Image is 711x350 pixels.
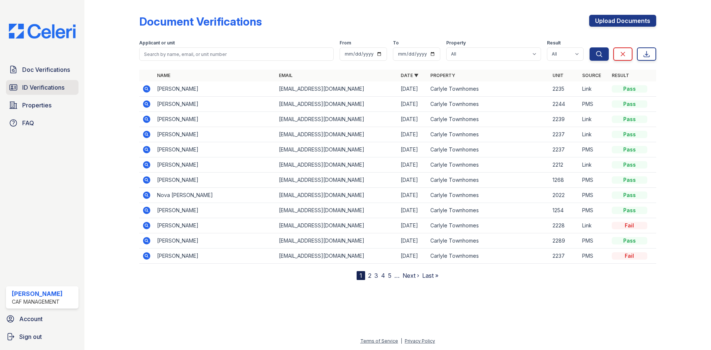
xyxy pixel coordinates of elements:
td: Link [579,157,609,173]
div: Pass [612,100,647,108]
td: [DATE] [398,218,427,233]
td: [DATE] [398,157,427,173]
td: [DATE] [398,97,427,112]
td: [DATE] [398,249,427,264]
td: Carlyle Townhomes [427,97,549,112]
td: [EMAIL_ADDRESS][DOMAIN_NAME] [276,203,398,218]
span: Account [19,314,43,323]
div: Pass [612,146,647,153]
td: 2022 [550,188,579,203]
a: FAQ [6,116,79,130]
td: [PERSON_NAME] [154,249,276,264]
td: Carlyle Townhomes [427,218,549,233]
div: Pass [612,161,647,169]
td: [DATE] [398,81,427,97]
td: 2239 [550,112,579,127]
td: [PERSON_NAME] [154,81,276,97]
div: CAF Management [12,298,63,306]
td: [PERSON_NAME] [154,233,276,249]
td: 2237 [550,127,579,142]
td: [EMAIL_ADDRESS][DOMAIN_NAME] [276,218,398,233]
span: … [394,271,400,280]
td: [PERSON_NAME] [154,173,276,188]
td: 1268 [550,173,579,188]
a: Email [279,73,293,78]
td: [DATE] [398,127,427,142]
a: 2 [368,272,371,279]
td: [DATE] [398,112,427,127]
td: [EMAIL_ADDRESS][DOMAIN_NAME] [276,112,398,127]
label: Result [547,40,561,46]
a: Source [582,73,601,78]
a: Terms of Service [360,338,398,344]
td: [PERSON_NAME] [154,218,276,233]
td: PMS [579,233,609,249]
label: To [393,40,399,46]
span: Sign out [19,332,42,341]
div: Fail [612,222,647,229]
td: PMS [579,188,609,203]
div: 1 [357,271,365,280]
td: PMS [579,203,609,218]
span: Doc Verifications [22,65,70,74]
a: Account [3,311,81,326]
td: [EMAIL_ADDRESS][DOMAIN_NAME] [276,142,398,157]
td: Carlyle Townhomes [427,173,549,188]
td: 2237 [550,249,579,264]
td: [EMAIL_ADDRESS][DOMAIN_NAME] [276,188,398,203]
td: Carlyle Townhomes [427,157,549,173]
td: [EMAIL_ADDRESS][DOMAIN_NAME] [276,97,398,112]
td: PMS [579,173,609,188]
td: Carlyle Townhomes [427,233,549,249]
td: Carlyle Townhomes [427,142,549,157]
td: [DATE] [398,188,427,203]
a: Sign out [3,329,81,344]
td: 2289 [550,233,579,249]
div: Fail [612,252,647,260]
a: Doc Verifications [6,62,79,77]
a: Date ▼ [401,73,418,78]
td: [PERSON_NAME] [154,127,276,142]
a: ID Verifications [6,80,79,95]
a: Result [612,73,629,78]
td: PMS [579,142,609,157]
td: Nova [PERSON_NAME] [154,188,276,203]
a: Last » [422,272,438,279]
a: Next › [403,272,419,279]
td: [EMAIL_ADDRESS][DOMAIN_NAME] [276,173,398,188]
td: [EMAIL_ADDRESS][DOMAIN_NAME] [276,233,398,249]
td: [DATE] [398,233,427,249]
td: [DATE] [398,142,427,157]
td: PMS [579,249,609,264]
a: Upload Documents [589,15,656,27]
label: From [340,40,351,46]
a: 3 [374,272,378,279]
div: Pass [612,191,647,199]
td: [PERSON_NAME] [154,142,276,157]
div: Pass [612,176,647,184]
td: Link [579,218,609,233]
td: Carlyle Townhomes [427,127,549,142]
td: Carlyle Townhomes [427,81,549,97]
div: Pass [612,237,647,244]
td: [DATE] [398,173,427,188]
label: Property [446,40,466,46]
td: [EMAIL_ADDRESS][DOMAIN_NAME] [276,127,398,142]
a: Properties [6,98,79,113]
td: [DATE] [398,203,427,218]
td: [EMAIL_ADDRESS][DOMAIN_NAME] [276,157,398,173]
td: 1254 [550,203,579,218]
div: Pass [612,207,647,214]
a: 5 [388,272,391,279]
a: 4 [381,272,385,279]
td: 2244 [550,97,579,112]
span: FAQ [22,119,34,127]
td: Carlyle Townhomes [427,249,549,264]
td: PMS [579,97,609,112]
a: Name [157,73,170,78]
td: Link [579,112,609,127]
td: Carlyle Townhomes [427,188,549,203]
td: Link [579,127,609,142]
div: Pass [612,131,647,138]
